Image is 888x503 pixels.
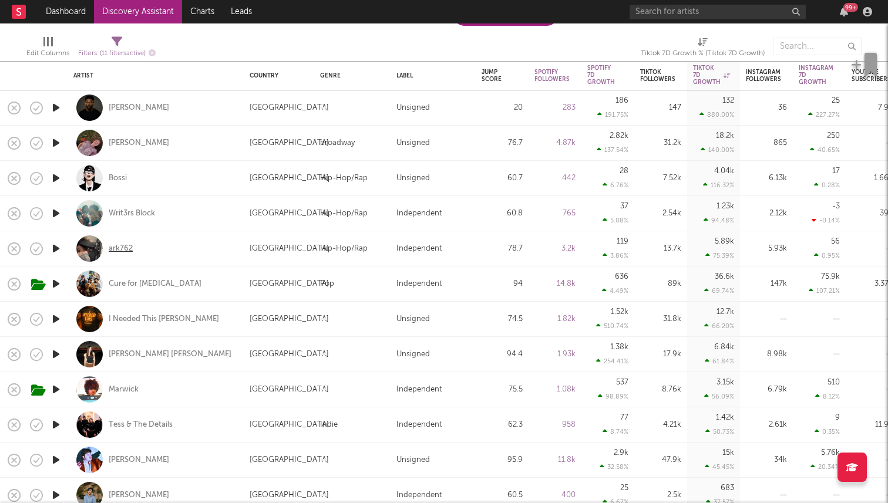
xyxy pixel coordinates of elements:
a: Marwick [109,384,139,395]
div: 99 + [843,3,858,12]
div: [PERSON_NAME] [109,103,169,113]
div: [GEOGRAPHIC_DATA] [250,242,329,256]
div: Hip-Hop/Rap [320,171,368,185]
div: 1.08k [534,383,576,397]
a: [PERSON_NAME] [109,455,169,465]
div: 0.35 % [815,428,840,436]
div: 3.15k [717,379,734,386]
div: Spotify 7D Growth [587,65,615,86]
a: Writ3rs Block [109,208,155,219]
div: 5.89k [715,238,734,245]
div: 1.42k [716,414,734,421]
div: Tiktok Followers [640,69,675,83]
div: 0.95 % [814,252,840,259]
div: -0.14 % [812,217,840,224]
div: 2.61k [746,418,787,432]
div: Independent [396,242,442,256]
button: 99+ [840,7,848,16]
div: 5.93k [746,242,787,256]
div: 1.52k [611,308,628,316]
div: broadway [320,136,355,150]
input: Search... [773,38,862,55]
div: 56.09 % [704,393,734,400]
div: [PERSON_NAME] [109,490,169,501]
div: [GEOGRAPHIC_DATA] [250,312,329,326]
div: 77 [620,414,628,421]
div: 47.9k [640,453,681,467]
div: 254.41 % [596,357,628,365]
div: 765 [534,207,576,221]
div: Edit Columns [26,32,69,66]
div: 2.82k [610,132,628,140]
div: 76.7 [482,136,523,150]
span: ( 11 filters active) [100,50,146,57]
div: 4.49 % [602,287,628,295]
div: Unsigned [396,101,430,115]
input: Search for artists [630,5,806,19]
div: 40.65 % [810,146,840,154]
a: [PERSON_NAME] [PERSON_NAME] [109,349,231,360]
div: 25 [832,97,840,104]
div: 6.79k [746,383,787,397]
div: Genre [320,72,379,79]
div: 4.87k [534,136,576,150]
div: 116.32 % [703,181,734,189]
div: 60.7 [482,171,523,185]
div: Indie [320,418,338,432]
div: 191.75 % [597,111,628,119]
div: Bossi [109,173,127,184]
div: 2.9k [614,449,628,457]
div: 12.7k [717,308,734,316]
div: 6.76 % [603,181,628,189]
div: 31.8k [640,312,681,326]
div: 34k [746,453,787,467]
div: 683 [721,484,734,492]
div: 5.76k [821,449,840,457]
div: 2.5k [640,488,681,502]
div: 865 [746,136,787,150]
a: [PERSON_NAME] [109,138,169,148]
div: 28 [620,167,628,175]
div: 32.58 % [600,463,628,471]
div: Tess & The Details [109,420,173,430]
div: 1.82k [534,312,576,326]
div: 8.98k [746,347,787,362]
div: [GEOGRAPHIC_DATA] [250,383,329,397]
div: [GEOGRAPHIC_DATA] [250,171,329,185]
div: Tiktok 7D Growth [693,65,730,86]
div: 69.74 % [704,287,734,295]
div: I Needed This [PERSON_NAME] [109,314,219,325]
div: 74.5 [482,312,523,326]
div: 4.04k [714,167,734,175]
div: 137.54 % [597,146,628,154]
div: [GEOGRAPHIC_DATA] [250,101,329,115]
div: 95.9 [482,453,523,467]
div: 250 [827,132,840,140]
div: Hip-Hop/Rap [320,207,368,221]
div: 75.39 % [705,252,734,259]
a: Cure for [MEDICAL_DATA] [109,279,201,289]
div: 89k [640,277,681,291]
div: 958 [534,418,576,432]
div: 147k [746,277,787,291]
div: Independent [396,207,442,221]
div: 9 [835,414,840,421]
div: Tiktok 7D Growth % (Tiktok 7D Growth) [641,46,765,60]
div: Independent [396,488,442,502]
div: 442 [534,171,576,185]
div: Independent [396,418,442,432]
div: Pop [320,277,334,291]
div: Label [396,72,464,79]
div: 6.84k [714,343,734,351]
div: 1.93k [534,347,576,362]
div: 510 [828,379,840,386]
div: 6.13k [746,171,787,185]
div: [GEOGRAPHIC_DATA] [250,453,329,467]
div: Independent [396,383,442,397]
div: [GEOGRAPHIC_DATA] [250,277,329,291]
div: Edit Columns [26,46,69,60]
